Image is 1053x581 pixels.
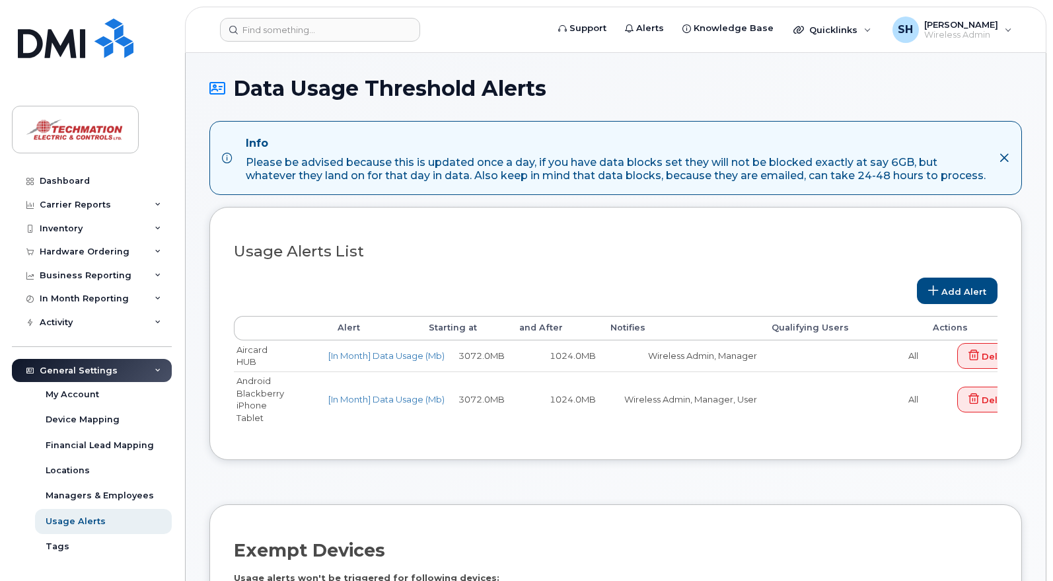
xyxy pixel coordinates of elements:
td: All [760,340,921,372]
a: Add Alert [917,278,998,304]
th: Alert [326,316,417,340]
a: Delete [957,343,1024,369]
a: [In Month] Data Usage (Mb) [328,350,445,361]
td: Aircard HUB [234,340,326,372]
h3: Usage Alerts List [234,243,998,260]
h1: Data Usage Threshold Alerts [209,77,1022,100]
td: All [760,371,921,426]
h2: Exempt Devices [234,541,385,561]
h4: Info [246,137,988,150]
th: Notifies [599,316,760,340]
a: [In Month] Data Usage (Mb) [328,394,445,405]
th: Starting at [417,316,508,340]
td: 3072.0MB [417,340,508,372]
td: 1024.0MB [507,340,599,372]
div: Please be advised because this is updated once a day, if you have data blocks set they will not b... [246,156,988,182]
th: Actions [921,316,1027,340]
td: 1024.0MB [507,371,599,426]
td: 3072.0MB [417,371,508,426]
td: Wireless Admin, Manager, User [599,371,760,426]
th: and After [507,316,599,340]
td: Wireless Admin, Manager [599,340,760,372]
td: Android Blackberry iPhone Tablet [234,371,326,426]
a: Delete [957,387,1024,413]
th: Qualifying Users [760,316,921,340]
